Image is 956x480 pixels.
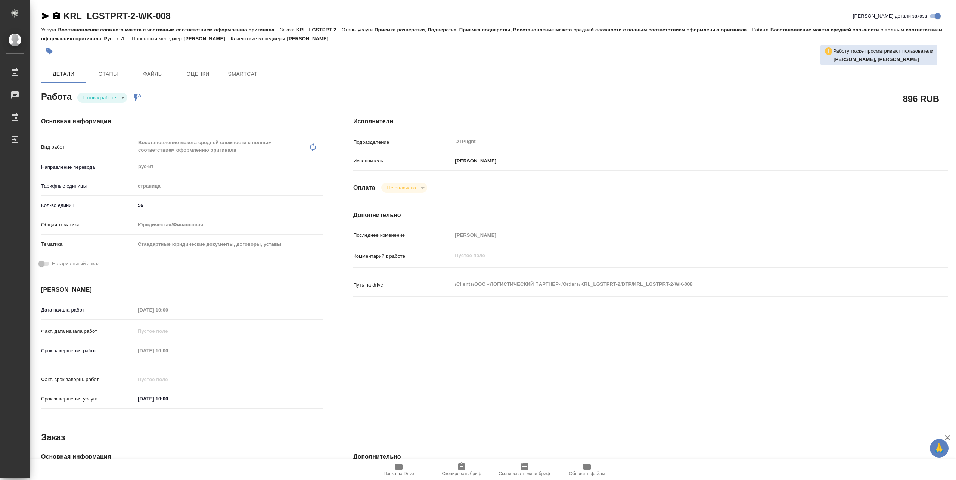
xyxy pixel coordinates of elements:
p: [PERSON_NAME] [287,36,334,41]
p: Исполнитель [353,157,452,165]
p: [PERSON_NAME] [452,157,496,165]
span: 🙏 [933,440,946,456]
p: Последнее изменение [353,232,452,239]
p: Срок завершения работ [41,347,135,354]
p: Тематика [41,241,135,248]
div: Стандартные юридические документы, договоры, уставы [135,238,323,251]
p: Услуга [41,27,58,32]
h4: Основная информация [41,117,323,126]
h4: Дополнительно [353,211,948,220]
p: Проектный менеджер [132,36,183,41]
p: Заказ: [280,27,296,32]
p: Работа [752,27,770,32]
span: Скопировать мини-бриф [499,471,550,476]
div: страница [135,180,323,192]
p: Клиентские менеджеры [231,36,287,41]
button: Папка на Drive [367,459,430,480]
b: [PERSON_NAME], [PERSON_NAME] [834,56,919,62]
button: Обновить файлы [556,459,618,480]
p: Факт. срок заверш. работ [41,376,135,383]
p: Комментарий к работе [353,253,452,260]
p: Путь на drive [353,281,452,289]
div: Юридическая/Финансовая [135,219,323,231]
h4: Основная информация [41,452,323,461]
p: Срок завершения услуги [41,395,135,403]
p: Направление перевода [41,164,135,171]
h4: [PERSON_NAME] [41,285,323,294]
span: Скопировать бриф [442,471,481,476]
span: [PERSON_NAME] детали заказа [853,12,927,20]
button: Добавить тэг [41,43,58,59]
p: Тарифные единицы [41,182,135,190]
h4: Дополнительно [353,452,948,461]
div: Готов к работе [381,183,427,193]
button: 🙏 [930,439,949,458]
input: Пустое поле [135,374,201,385]
p: Кол-во единиц [41,202,135,209]
p: Носкова Анна, Гусельников Роман [834,56,934,63]
button: Не оплачена [385,185,418,191]
input: Пустое поле [452,230,898,241]
button: Скопировать бриф [430,459,493,480]
span: Файлы [135,69,171,79]
button: Скопировать ссылку для ЯМессенджера [41,12,50,21]
a: KRL_LGSTPRT-2-WK-008 [63,11,171,21]
input: Пустое поле [135,345,201,356]
span: Нотариальный заказ [52,260,99,267]
button: Скопировать ссылку [52,12,61,21]
input: ✎ Введи что-нибудь [135,393,201,404]
input: Пустое поле [135,304,201,315]
span: Папка на Drive [384,471,414,476]
p: Подразделение [353,139,452,146]
input: ✎ Введи что-нибудь [135,200,323,211]
p: Общая тематика [41,221,135,229]
p: Работу также просматривают пользователи [833,47,934,55]
div: Готов к работе [77,93,127,103]
button: Скопировать мини-бриф [493,459,556,480]
span: SmartCat [225,69,261,79]
p: Восстановление сложного макета с частичным соответствием оформлению оригинала [58,27,280,32]
h2: Работа [41,89,72,103]
p: Этапы услуги [342,27,375,32]
h4: Исполнители [353,117,948,126]
button: Готов к работе [81,95,118,101]
textarea: /Clients/ООО «ЛОГИСТИЧЕСКИЙ ПАРТНЁР»/Orders/KRL_LGSTPRT-2/DTP/KRL_LGSTPRT-2-WK-008 [452,278,898,291]
h2: 896 RUB [903,92,939,105]
h4: Оплата [353,183,375,192]
h2: Заказ [41,431,65,443]
span: Обновить файлы [569,471,605,476]
span: Этапы [90,69,126,79]
span: Оценки [180,69,216,79]
span: Детали [46,69,81,79]
p: KRL_LGSTPRT-2 [296,27,342,32]
p: Вид работ [41,143,135,151]
p: Дата начала работ [41,306,135,314]
p: [PERSON_NAME] [184,36,231,41]
p: Приемка разверстки, Подверстка, Приемка подверстки, Восстановление макета средней сложности с пол... [375,27,752,32]
p: Факт. дата начала работ [41,328,135,335]
input: Пустое поле [135,326,201,337]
